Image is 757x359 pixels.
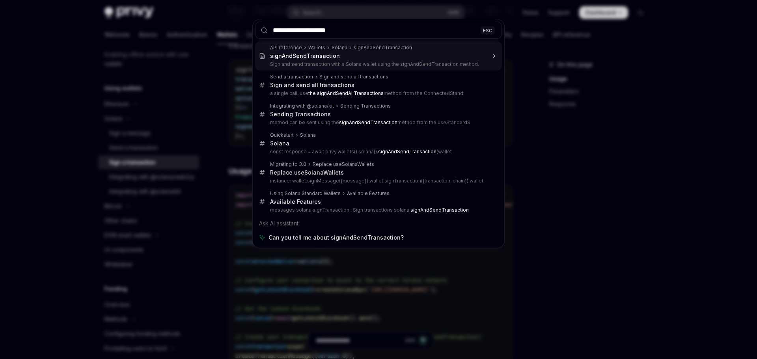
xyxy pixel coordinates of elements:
[410,207,469,213] b: signAndSendTransaction
[270,52,340,59] b: signAndSendTransaction
[308,45,325,51] div: Wallets
[270,169,344,176] div: Replace useSolanaWallets
[270,132,294,138] div: Quickstart
[378,149,436,154] b: signAndSendTransaction
[270,90,485,97] p: a single call, use method from the ConnectedStand
[270,161,306,167] div: Migrating to 3.0
[354,45,412,51] div: signAndSendTransaction
[332,45,347,51] div: Solana
[270,178,485,184] p: instance: wallet.signMessage({message}) wallet.signTransaction({transaction, chain}) wallet.
[319,74,388,80] div: Sign and send all transactions
[270,119,485,126] p: method can be sent using the method from the useStandardS
[270,140,289,147] div: Solana
[268,234,404,242] span: Can you tell me about signAndSendTransaction?
[270,198,321,205] div: Available Features
[308,90,384,96] b: the signAndSendAllTransactions
[270,74,313,80] div: Send a transaction
[347,190,390,197] div: Available Features
[300,132,316,138] div: Solana
[270,111,331,118] div: Sending Transactions
[481,26,495,34] div: ESC
[270,61,485,67] p: Sign and send transaction with a Solana wallet using the signAndSendTransaction method.
[340,103,391,109] div: Sending Transactions
[313,161,374,167] div: Replace useSolanaWallets
[270,190,341,197] div: Using Solana Standard Wallets
[270,82,354,89] div: Sign and send all transactions
[270,207,485,213] p: messages solana:signTransaction : Sign transactions solana:
[270,149,485,155] p: const response = await privy.wallets().solana(). (wallet
[270,103,334,109] div: Integrating with @solana/kit
[255,216,502,231] div: Ask AI assistant
[270,45,302,51] div: API reference
[339,119,397,125] b: signAndSendTransaction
